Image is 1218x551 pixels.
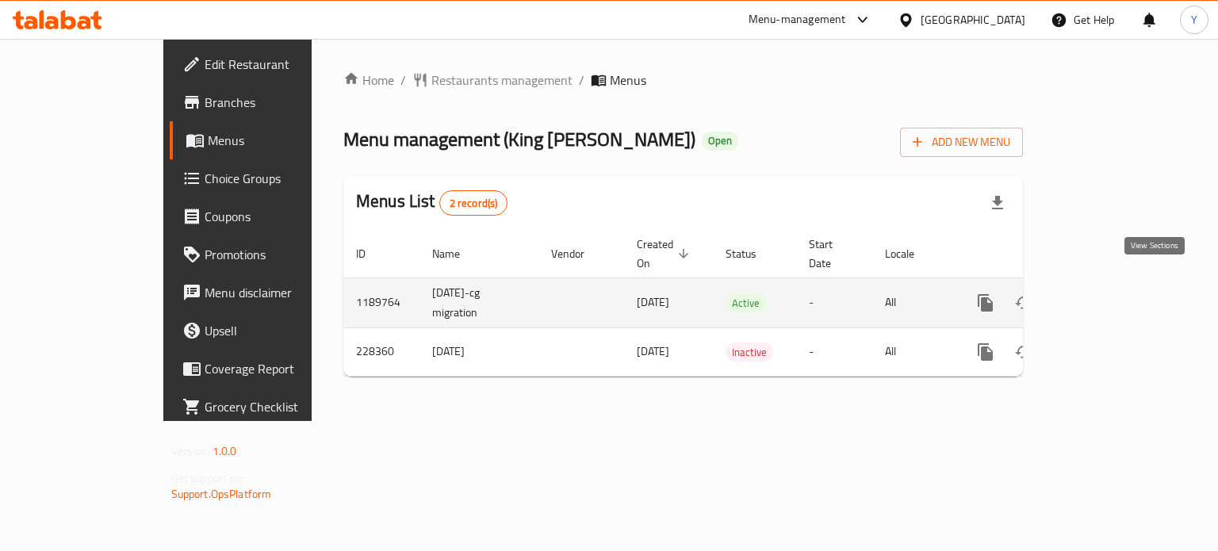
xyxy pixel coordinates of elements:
div: Export file [979,184,1017,222]
span: Restaurants management [431,71,573,90]
td: All [872,277,954,327]
td: [DATE]-cg migration [419,277,538,327]
span: Menus [610,71,646,90]
span: Edit Restaurant [205,55,354,74]
span: Get support on: [171,468,244,488]
td: - [796,327,872,376]
span: Upsell [205,321,354,340]
a: Branches [170,83,367,121]
span: Y [1191,11,1197,29]
span: Menus [208,131,354,150]
button: more [967,284,1005,322]
td: [DATE] [419,327,538,376]
a: Promotions [170,235,367,274]
span: Menu disclaimer [205,283,354,302]
span: 2 record(s) [440,196,507,211]
span: Active [726,294,766,312]
li: / [400,71,406,90]
div: Open [702,132,738,151]
button: Add New Menu [900,128,1023,157]
a: Menus [170,121,367,159]
button: Change Status [1005,333,1043,371]
div: Total records count [439,190,508,216]
span: Created On [637,235,694,273]
div: [GEOGRAPHIC_DATA] [921,11,1025,29]
span: Grocery Checklist [205,397,354,416]
span: Start Date [809,235,853,273]
span: [DATE] [637,341,669,362]
span: 1.0.0 [213,441,237,461]
span: Coupons [205,207,354,226]
span: Add New Menu [913,132,1010,152]
div: Inactive [726,342,773,362]
td: 1189764 [343,277,419,327]
a: Coverage Report [170,350,367,388]
td: 228360 [343,327,419,376]
a: Edit Restaurant [170,45,367,83]
span: Vendor [551,244,605,263]
a: Upsell [170,312,367,350]
a: Choice Groups [170,159,367,197]
span: Coverage Report [205,359,354,378]
button: Change Status [1005,284,1043,322]
div: Menu-management [749,10,846,29]
table: enhanced table [343,230,1132,377]
span: Name [432,244,481,263]
span: ID [356,244,386,263]
a: Coupons [170,197,367,235]
h2: Menus List [356,189,507,216]
span: Promotions [205,245,354,264]
span: Status [726,244,777,263]
span: Inactive [726,343,773,362]
button: more [967,333,1005,371]
span: Menu management ( King [PERSON_NAME] ) [343,121,695,157]
span: Choice Groups [205,169,354,188]
td: - [796,277,872,327]
span: Version: [171,441,210,461]
nav: breadcrumb [343,71,1023,90]
a: Menu disclaimer [170,274,367,312]
span: Branches [205,93,354,112]
td: All [872,327,954,376]
a: Restaurants management [412,71,573,90]
a: Support.OpsPlatform [171,484,272,504]
span: [DATE] [637,292,669,312]
div: Active [726,293,766,312]
th: Actions [954,230,1132,278]
a: Home [343,71,394,90]
li: / [579,71,584,90]
span: Open [702,134,738,147]
span: Locale [885,244,935,263]
a: Grocery Checklist [170,388,367,426]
